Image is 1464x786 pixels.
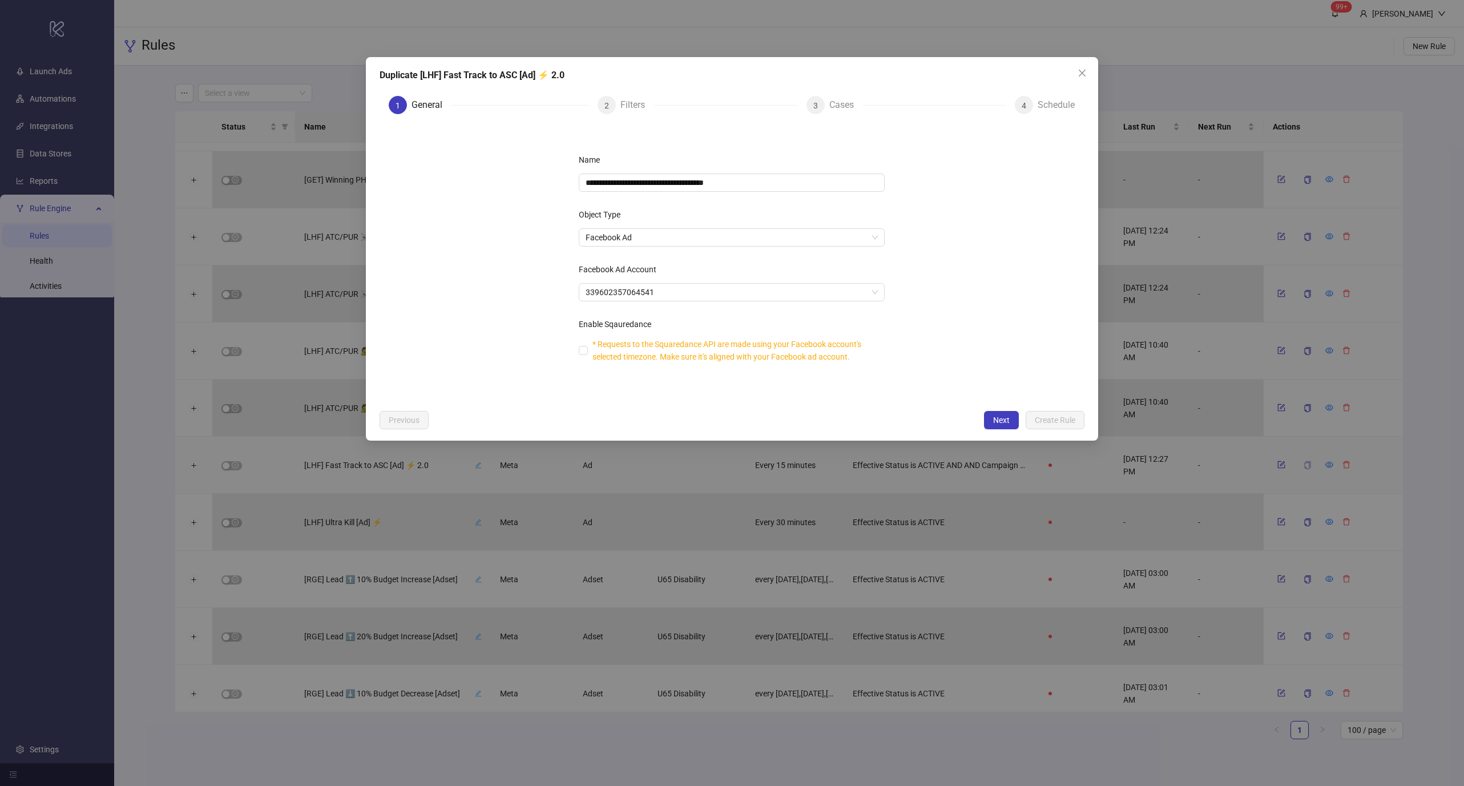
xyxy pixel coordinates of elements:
button: Create Rule [1026,411,1084,429]
div: Cases [829,96,863,114]
span: Facebook Ad [586,229,878,246]
div: Filters [620,96,654,114]
button: Next [984,411,1019,429]
label: Object Type [579,205,628,224]
label: Enable Sqauredance [579,315,659,333]
button: Close [1073,64,1091,82]
span: close [1078,68,1087,78]
label: Facebook Ad Account [579,260,664,279]
span: 2 [604,101,609,110]
div: General [412,96,451,114]
span: * Requests to the Squaredance API are made using your Facebook account's selected timezone. Make ... [593,340,862,361]
span: Next [993,416,1010,425]
div: Schedule [1038,96,1075,114]
span: 339602357064541 [586,284,878,301]
button: Previous [380,411,429,429]
input: Name [579,174,885,192]
span: 4 [1022,101,1027,110]
span: 3 [813,101,818,110]
div: Duplicate [LHF] Fast Track to ASC [Ad] ⚡ 2.0 [380,68,1084,82]
label: Name [579,151,608,169]
span: 1 [396,101,400,110]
